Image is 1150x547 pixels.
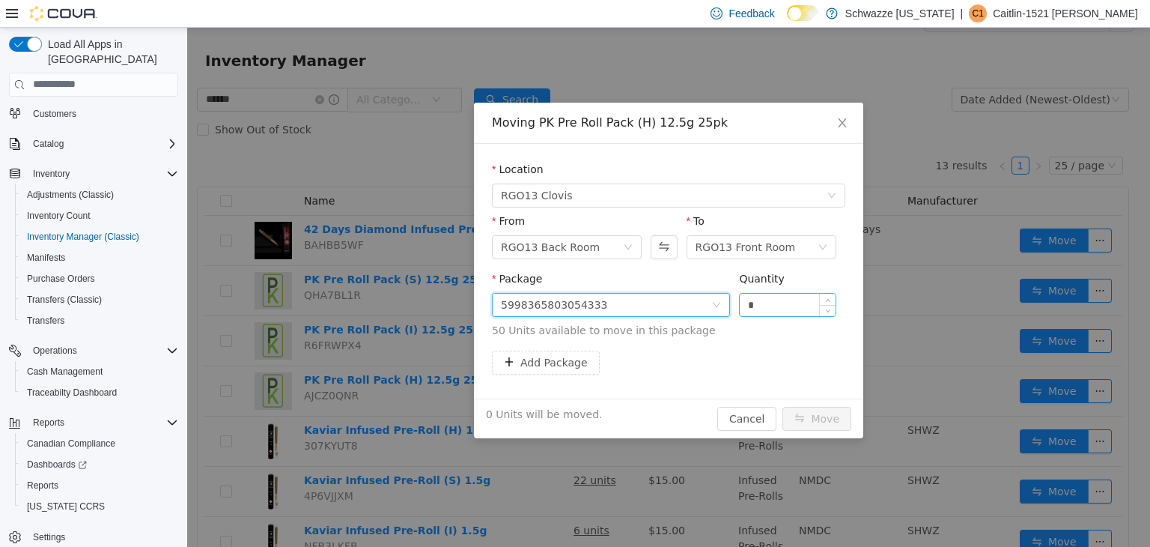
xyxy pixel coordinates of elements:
[27,135,70,153] button: Catalog
[27,210,91,222] span: Inventory Count
[3,103,184,124] button: Customers
[499,187,517,199] label: To
[638,281,643,286] i: icon: down
[27,231,139,243] span: Inventory Manager (Classic)
[314,266,421,288] div: 5998365803054333
[21,270,178,288] span: Purchase Orders
[30,6,97,21] img: Cova
[27,342,83,360] button: Operations
[15,184,184,205] button: Adjustments (Classic)
[27,135,178,153] span: Catalog
[305,87,658,103] div: Moving PK Pre Roll Pack (H) 12.5g 25pk
[15,433,184,454] button: Canadian Compliance
[436,215,445,226] i: icon: down
[27,252,65,264] span: Manifests
[15,247,184,268] button: Manifests
[27,387,117,399] span: Traceabilty Dashboard
[15,454,184,475] a: Dashboards
[15,361,184,382] button: Cash Management
[969,4,987,22] div: Caitlin-1521 Noll
[21,249,71,267] a: Manifests
[15,226,184,247] button: Inventory Manager (Classic)
[633,266,648,277] span: Increase Value
[27,315,64,327] span: Transfers
[21,477,178,495] span: Reports
[15,382,184,403] button: Traceabilty Dashboard
[15,310,184,331] button: Transfers
[21,228,178,246] span: Inventory Manager (Classic)
[631,215,640,226] i: icon: down
[508,208,609,231] div: RGO13 Front Room
[463,208,490,232] button: Swap
[21,207,97,225] a: Inventory Count
[21,312,178,330] span: Transfers
[961,4,964,22] p: |
[27,342,178,360] span: Operations
[305,187,338,199] label: From
[27,366,103,378] span: Cash Management
[33,108,76,120] span: Customers
[634,75,676,117] button: Close
[21,498,178,516] span: Washington CCRS
[21,249,178,267] span: Manifests
[33,417,64,429] span: Reports
[553,266,648,288] input: Quantity
[15,205,184,226] button: Inventory Count
[21,435,121,453] a: Canadian Compliance
[21,363,109,381] a: Cash Management
[305,295,658,311] span: 50 Units available to move in this package
[27,480,58,492] span: Reports
[27,438,115,450] span: Canadian Compliance
[27,528,71,546] a: Settings
[299,379,416,395] span: 0 Units will be moved.
[3,163,184,184] button: Inventory
[27,273,95,285] span: Purchase Orders
[27,414,70,432] button: Reports
[21,498,111,516] a: [US_STATE] CCRS
[305,245,355,257] label: Package
[27,294,102,306] span: Transfers (Classic)
[633,277,648,288] span: Decrease Value
[21,477,64,495] a: Reports
[305,323,413,347] button: icon: plusAdd Package
[27,189,114,201] span: Adjustments (Classic)
[27,528,178,546] span: Settings
[33,531,65,543] span: Settings
[728,6,774,21] span: Feedback
[21,363,178,381] span: Cash Management
[640,163,649,174] i: icon: down
[42,37,178,67] span: Load All Apps in [GEOGRAPHIC_DATA]
[27,501,105,513] span: [US_STATE] CCRS
[21,186,120,204] a: Adjustments (Classic)
[15,289,184,310] button: Transfers (Classic)
[787,5,818,21] input: Dark Mode
[649,89,661,101] i: icon: close
[845,4,955,22] p: Schwazze [US_STATE]
[305,136,356,148] label: Location
[21,312,70,330] a: Transfers
[15,475,184,496] button: Reports
[314,157,386,179] span: RGO13 Clovis
[27,105,82,123] a: Customers
[21,270,101,288] a: Purchase Orders
[3,133,184,154] button: Catalog
[21,186,178,204] span: Adjustments (Classic)
[27,104,178,123] span: Customers
[525,273,534,283] i: icon: down
[552,245,597,257] label: Quantity
[638,270,643,275] i: icon: up
[21,456,178,474] span: Dashboards
[27,165,178,183] span: Inventory
[21,435,178,453] span: Canadian Compliance
[21,384,123,402] a: Traceabilty Dashboard
[3,340,184,361] button: Operations
[33,138,64,150] span: Catalog
[33,345,77,357] span: Operations
[21,291,178,309] span: Transfers (Classic)
[530,379,589,403] button: Cancel
[21,384,178,402] span: Traceabilty Dashboard
[21,456,93,474] a: Dashboards
[314,208,413,231] div: RGO13 Back Room
[993,4,1138,22] p: Caitlin-1521 [PERSON_NAME]
[3,412,184,433] button: Reports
